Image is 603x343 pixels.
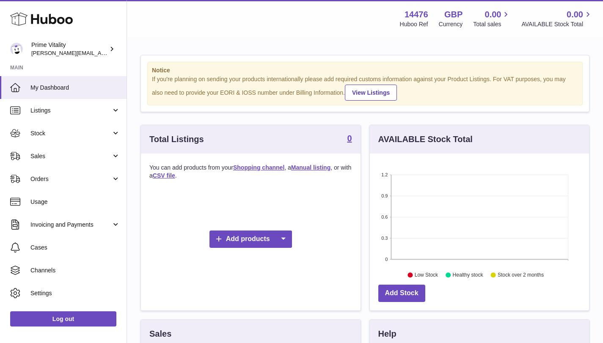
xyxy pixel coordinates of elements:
[381,214,388,220] text: 0.6
[30,266,120,274] span: Channels
[485,9,501,20] span: 0.00
[521,20,593,28] span: AVAILABLE Stock Total
[452,272,483,278] text: Healthy stock
[347,134,352,143] strong: 0
[521,9,593,28] a: 0.00 AVAILABLE Stock Total
[385,257,388,262] text: 0
[152,66,578,74] strong: Notice
[30,107,111,115] span: Listings
[30,198,120,206] span: Usage
[345,85,397,101] a: View Listings
[378,134,473,145] h3: AVAILABLE Stock Total
[149,328,171,340] h3: Sales
[381,236,388,241] text: 0.3
[10,311,116,327] a: Log out
[347,134,352,144] a: 0
[378,285,425,302] a: Add Stock
[400,20,428,28] div: Huboo Ref
[31,41,107,57] div: Prime Vitality
[444,9,463,20] strong: GBP
[153,172,175,179] a: CSV file
[30,84,120,92] span: My Dashboard
[30,152,111,160] span: Sales
[31,49,170,56] span: [PERSON_NAME][EMAIL_ADDRESS][DOMAIN_NAME]
[30,175,111,183] span: Orders
[291,164,330,171] a: Manual listing
[381,193,388,198] text: 0.9
[473,20,511,28] span: Total sales
[152,75,578,101] div: If you're planning on sending your products internationally please add required customs informati...
[567,9,583,20] span: 0.00
[233,164,284,171] a: Shopping channel
[381,172,388,177] text: 1.2
[10,43,23,55] img: Jackson@PrimeVitalityDirect.com
[149,164,352,180] p: You can add products from your , a , or with a .
[149,134,204,145] h3: Total Listings
[498,272,544,278] text: Stock over 2 months
[439,20,463,28] div: Currency
[209,230,292,248] a: Add products
[378,328,396,340] h3: Help
[414,272,438,278] text: Low Stock
[30,289,120,297] span: Settings
[30,129,111,137] span: Stock
[30,244,120,252] span: Cases
[473,9,511,28] a: 0.00 Total sales
[405,9,428,20] strong: 14476
[30,221,111,229] span: Invoicing and Payments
